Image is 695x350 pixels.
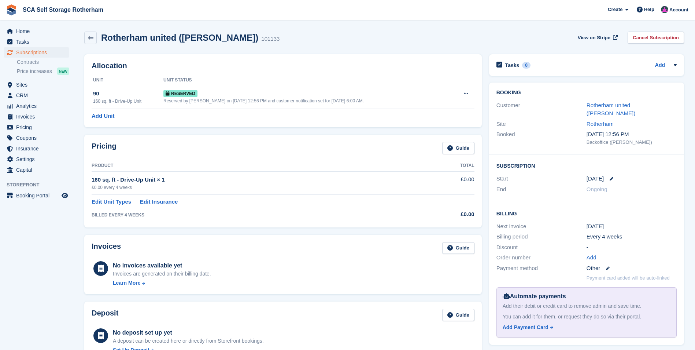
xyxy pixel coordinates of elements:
[4,101,69,111] a: menu
[16,112,60,122] span: Invoices
[6,4,17,15] img: stora-icon-8386f47178a22dfd0bd8f6a31ec36ba5ce8667c1dd55bd0f319d3a0aa187defe.svg
[496,222,587,231] div: Next invoice
[496,243,587,252] div: Discount
[4,133,69,143] a: menu
[661,6,668,13] img: Bethany Bloodworth
[496,101,587,118] div: Customer
[420,171,474,194] td: £0.00
[4,37,69,47] a: menu
[644,6,654,13] span: Help
[496,264,587,273] div: Payment method
[16,143,60,154] span: Insurance
[16,47,60,58] span: Subscriptions
[4,112,69,122] a: menu
[113,261,211,270] div: No invoices available yet
[503,302,670,310] div: Add their debit or credit card to remove admin and save time.
[578,34,610,41] span: View on Stripe
[163,98,452,104] div: Reserved by [PERSON_NAME] on [DATE] 12:56 PM and customer notification set for [DATE] 6:00 AM.
[496,90,677,96] h2: Booking
[587,264,677,273] div: Other
[496,175,587,183] div: Start
[4,165,69,175] a: menu
[496,209,677,217] h2: Billing
[503,292,670,301] div: Automate payments
[496,120,587,128] div: Site
[92,112,114,120] a: Add Unit
[163,90,197,97] span: Reserved
[587,233,677,241] div: Every 4 weeks
[101,33,258,43] h2: Rotherham united ([PERSON_NAME])
[496,233,587,241] div: Billing period
[20,4,106,16] a: SCA Self Storage Rotherham
[496,185,587,194] div: End
[17,59,69,66] a: Contracts
[92,74,163,86] th: Unit
[503,324,548,331] div: Add Payment Card
[420,210,474,219] div: £0.00
[587,102,635,117] a: Rotherham united ([PERSON_NAME])
[4,190,69,201] a: menu
[16,80,60,90] span: Sites
[16,154,60,164] span: Settings
[575,32,619,44] a: View on Stripe
[16,26,60,36] span: Home
[587,243,677,252] div: -
[7,181,73,189] span: Storefront
[503,324,668,331] a: Add Payment Card
[92,184,420,191] div: £0.00 every 4 weeks
[608,6,622,13] span: Create
[92,212,420,218] div: BILLED EVERY 4 WEEKS
[17,67,69,75] a: Price increases NEW
[4,47,69,58] a: menu
[442,242,474,254] a: Guide
[496,254,587,262] div: Order number
[587,186,607,192] span: Ongoing
[587,175,604,183] time: 2025-08-14 23:00:00 UTC
[16,190,60,201] span: Booking Portal
[17,68,52,75] span: Price increases
[587,274,670,282] p: Payment card added will be auto-linked
[113,270,211,278] div: Invoices are generated on their billing date.
[92,309,118,321] h2: Deposit
[60,191,69,200] a: Preview store
[496,162,677,169] h2: Subscription
[628,32,684,44] a: Cancel Subscription
[16,133,60,143] span: Coupons
[4,80,69,90] a: menu
[4,154,69,164] a: menu
[113,279,211,287] a: Learn More
[163,74,452,86] th: Unit Status
[587,121,614,127] a: Rotherham
[4,143,69,154] a: menu
[16,165,60,175] span: Capital
[522,62,531,69] div: 0
[113,279,140,287] div: Learn More
[92,160,420,172] th: Product
[16,122,60,132] span: Pricing
[113,337,264,345] p: A deposit can be created here or directly from Storefront bookings.
[57,68,69,75] div: NEW
[420,160,474,172] th: Total
[93,98,163,105] div: 160 sq. ft - Drive-Up Unit
[93,90,163,98] div: 90
[442,142,474,154] a: Guide
[4,26,69,36] a: menu
[587,139,677,146] div: Backoffice ([PERSON_NAME])
[92,176,420,184] div: 160 sq. ft - Drive-Up Unit × 1
[16,90,60,101] span: CRM
[587,222,677,231] div: [DATE]
[4,90,69,101] a: menu
[669,6,688,14] span: Account
[587,130,677,139] div: [DATE] 12:56 PM
[113,328,264,337] div: No deposit set up yet
[587,254,596,262] a: Add
[92,142,117,154] h2: Pricing
[4,122,69,132] a: menu
[505,62,520,69] h2: Tasks
[92,62,474,70] h2: Allocation
[496,130,587,146] div: Booked
[140,198,178,206] a: Edit Insurance
[16,37,60,47] span: Tasks
[442,309,474,321] a: Guide
[92,198,131,206] a: Edit Unit Types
